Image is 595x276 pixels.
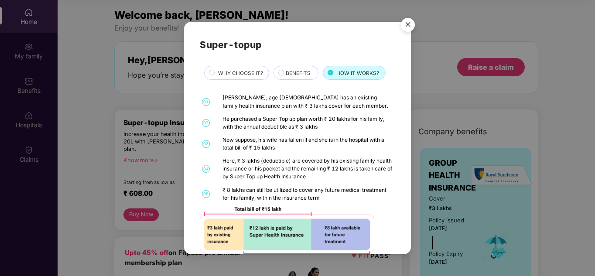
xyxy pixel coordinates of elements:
[222,136,393,152] div: Now suppose, his wife has fallen ill and she is in the hospital with a total bill of ₹ 15 lakhs
[202,119,210,127] span: 02
[202,140,210,148] span: 03
[202,190,210,198] span: 05
[200,37,395,52] h2: Super-topup
[202,98,210,106] span: 01
[336,69,379,78] span: HOW IT WORKS?
[286,69,311,78] span: BENEFITS
[222,157,393,181] div: Here, ₹ 3 lakhs (deductible) are covered by his existing family health insurance or his pocket an...
[222,94,393,109] div: [PERSON_NAME], age [DEMOGRAPHIC_DATA] has an existing family health insurance plan with ₹ 3 lakhs...
[396,14,420,38] img: svg+xml;base64,PHN2ZyB4bWxucz0iaHR0cDovL3d3dy53My5vcmcvMjAwMC9zdmciIHdpZHRoPSI1NiIgaGVpZ2h0PSI1Ni...
[222,115,393,131] div: He purchased a Super Top up plan worth ₹ 20 lakhs for his family, with the annual deductible as ₹...
[396,14,419,37] button: Close
[218,69,263,78] span: WHY CHOOSE IT?
[202,165,210,173] span: 04
[200,207,374,261] img: 92ad5f425632aafc39dd5e75337fe900.png
[222,186,393,202] div: ₹ 8 lakhs can still be utilized to cover any future medical treatment for his family, within the ...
